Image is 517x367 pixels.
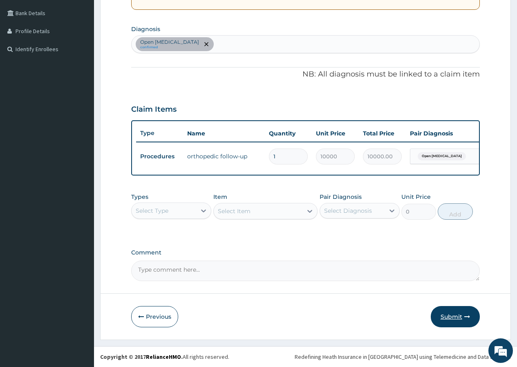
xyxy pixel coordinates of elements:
span: Open [MEDICAL_DATA] [418,152,466,160]
th: Unit Price [312,125,359,142]
th: Quantity [265,125,312,142]
button: Submit [431,306,480,327]
small: confirmed [140,45,199,50]
img: d_794563401_company_1708531726252_794563401 [15,41,33,61]
label: Comment [131,249,480,256]
th: Total Price [359,125,406,142]
strong: Copyright © 2017 . [100,353,183,360]
h3: Claim Items [131,105,177,114]
span: remove selection option [203,41,210,48]
label: Pair Diagnosis [320,193,362,201]
p: NB: All diagnosis must be linked to a claim item [131,69,480,80]
footer: All rights reserved. [94,346,517,367]
label: Types [131,194,148,200]
td: orthopedic follow-up [183,148,265,164]
div: Select Diagnosis [324,207,372,215]
th: Type [136,126,183,141]
div: Minimize live chat window [134,4,154,24]
div: Chat with us now [43,46,137,56]
label: Item [213,193,227,201]
button: Add [438,203,472,220]
th: Pair Diagnosis [406,125,496,142]
a: RelianceHMO [146,353,181,360]
button: Previous [131,306,178,327]
div: Redefining Heath Insurance in [GEOGRAPHIC_DATA] using Telemedicine and Data Science! [295,353,511,361]
span: We're online! [47,103,113,186]
textarea: Type your message and hit 'Enter' [4,223,156,252]
p: Open [MEDICAL_DATA] [140,39,199,45]
label: Diagnosis [131,25,160,33]
td: Procedures [136,149,183,164]
div: Select Type [136,207,168,215]
label: Unit Price [401,193,431,201]
th: Name [183,125,265,142]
